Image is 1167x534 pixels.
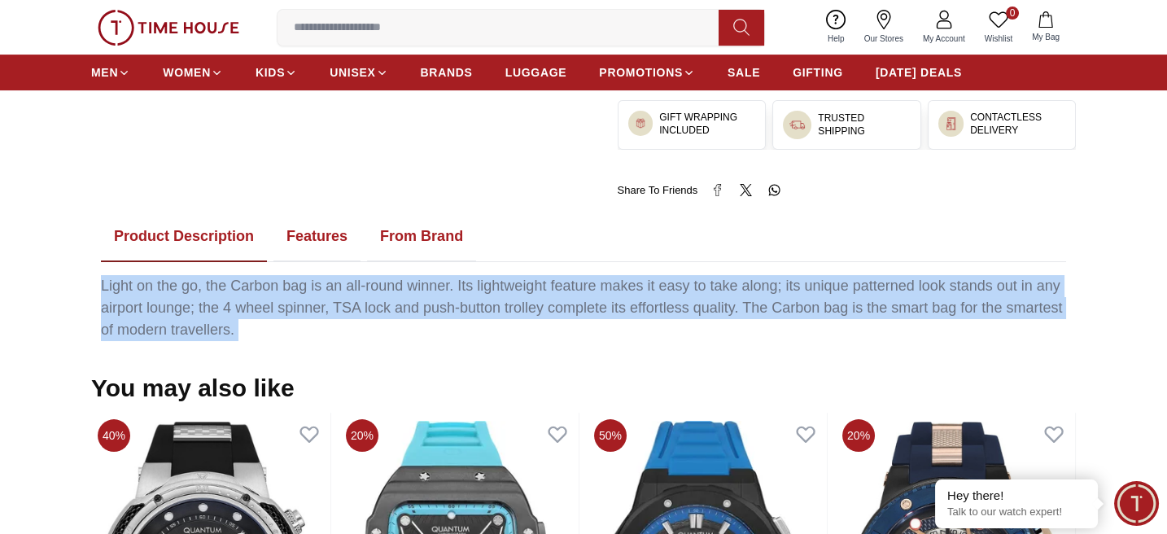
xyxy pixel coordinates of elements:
[101,275,1066,341] div: Light on the go, the Carbon bag is an all-round winner. Its lightweight feature makes it easy to ...
[876,58,962,87] a: [DATE] DEALS
[163,64,211,81] span: WOMEN
[789,117,805,133] img: ...
[947,506,1086,519] p: Talk to our watch expert!
[978,33,1019,45] span: Wishlist
[91,374,295,403] h2: You may also like
[793,64,843,81] span: GIFTING
[505,58,567,87] a: LUGGAGE
[346,419,378,452] span: 20%
[101,212,267,262] button: Product Description
[91,64,118,81] span: MEN
[330,58,387,87] a: UNISEX
[1006,7,1019,20] span: 0
[842,419,875,452] span: 20%
[818,112,910,138] h3: TRUSTED SHIPPING
[858,33,910,45] span: Our Stores
[945,117,958,130] img: ...
[793,58,843,87] a: GIFTING
[163,58,223,87] a: WOMEN
[970,111,1065,137] h3: CONTACTLESS DELIVERY
[975,7,1022,48] a: 0Wishlist
[273,212,361,262] button: Features
[916,33,972,45] span: My Account
[1025,31,1066,43] span: My Bag
[876,64,962,81] span: [DATE] DEALS
[421,58,473,87] a: BRANDS
[618,182,698,199] span: Share To Friends
[330,64,375,81] span: UNISEX
[594,419,627,452] span: 50%
[98,419,130,452] span: 40%
[659,111,755,137] h3: GIFT WRAPPING INCLUDED
[728,58,760,87] a: SALE
[599,58,695,87] a: PROMOTIONS
[635,117,647,129] img: ...
[728,64,760,81] span: SALE
[421,64,473,81] span: BRANDS
[256,64,285,81] span: KIDS
[599,64,683,81] span: PROMOTIONS
[854,7,913,48] a: Our Stores
[818,7,854,48] a: Help
[367,212,476,262] button: From Brand
[821,33,851,45] span: Help
[98,10,239,46] img: ...
[505,64,567,81] span: LUGGAGE
[1022,8,1069,46] button: My Bag
[91,58,130,87] a: MEN
[947,488,1086,504] div: Hey there!
[1114,481,1159,526] div: Chat Widget
[256,58,297,87] a: KIDS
